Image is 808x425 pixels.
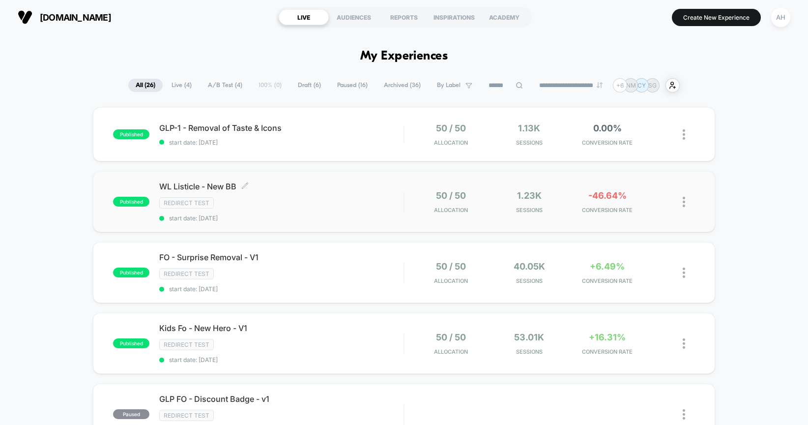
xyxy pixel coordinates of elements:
h1: My Experiences [360,49,448,63]
span: Allocation [434,277,468,284]
div: ACADEMY [479,9,529,25]
span: 50 / 50 [436,261,466,272]
span: Sessions [492,348,566,355]
span: By Label [437,82,461,89]
span: Sessions [492,277,566,284]
span: Draft ( 6 ) [290,79,328,92]
span: CONVERSION RATE [571,139,644,146]
span: All ( 26 ) [128,79,163,92]
span: GLP FO - Discount Badge - v1 [159,394,404,404]
span: 0.00% [593,123,622,133]
span: CONVERSION RATE [571,207,644,213]
span: Redirect Test [159,339,214,350]
span: Allocation [434,139,468,146]
p: NM [626,82,636,89]
img: end [597,82,603,88]
span: Redirect Test [159,410,214,421]
span: 1.23k [517,190,542,201]
span: start date: [DATE] [159,214,404,222]
button: AH [768,7,793,28]
span: start date: [DATE] [159,285,404,293]
span: paused [113,409,149,419]
span: A/B Test ( 4 ) [201,79,250,92]
span: 50 / 50 [436,190,466,201]
span: start date: [DATE] [159,356,404,364]
span: CONVERSION RATE [571,277,644,284]
img: close [683,338,685,349]
span: GLP-1 - Removal of Taste & Icons [159,123,404,133]
span: +16.31% [589,332,626,342]
span: 50 / 50 [436,332,466,342]
div: AH [771,8,790,27]
div: AUDIENCES [329,9,379,25]
span: start date: [DATE] [159,139,404,146]
p: CY [637,82,646,89]
div: + 6 [613,78,627,92]
span: FO - Surprise Removal - V1 [159,252,404,262]
div: REPORTS [379,9,429,25]
span: Paused ( 16 ) [330,79,375,92]
span: Sessions [492,207,566,213]
p: SG [648,82,657,89]
span: 50 / 50 [436,123,466,133]
span: -46.64% [588,190,627,201]
div: LIVE [279,9,329,25]
span: Redirect Test [159,268,214,279]
span: +6.49% [590,261,625,272]
span: published [113,197,149,207]
img: close [683,409,685,420]
span: Allocation [434,207,468,213]
span: CONVERSION RATE [571,348,644,355]
span: [DOMAIN_NAME] [40,12,111,23]
span: 40.05k [514,261,545,272]
span: WL Listicle - New BB [159,182,404,191]
img: Visually logo [18,10,32,25]
span: published [113,129,149,139]
span: Archived ( 36 ) [376,79,428,92]
button: Create New Experience [672,9,761,26]
span: 53.01k [514,332,544,342]
img: close [683,268,685,278]
span: 1.13k [518,123,540,133]
img: close [683,129,685,140]
button: [DOMAIN_NAME] [15,9,114,25]
span: published [113,268,149,277]
span: Kids Fo - New Hero - V1 [159,323,404,333]
span: published [113,338,149,348]
span: Allocation [434,348,468,355]
div: INSPIRATIONS [429,9,479,25]
span: Sessions [492,139,566,146]
span: Live ( 4 ) [164,79,199,92]
img: close [683,197,685,207]
span: Redirect Test [159,197,214,209]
